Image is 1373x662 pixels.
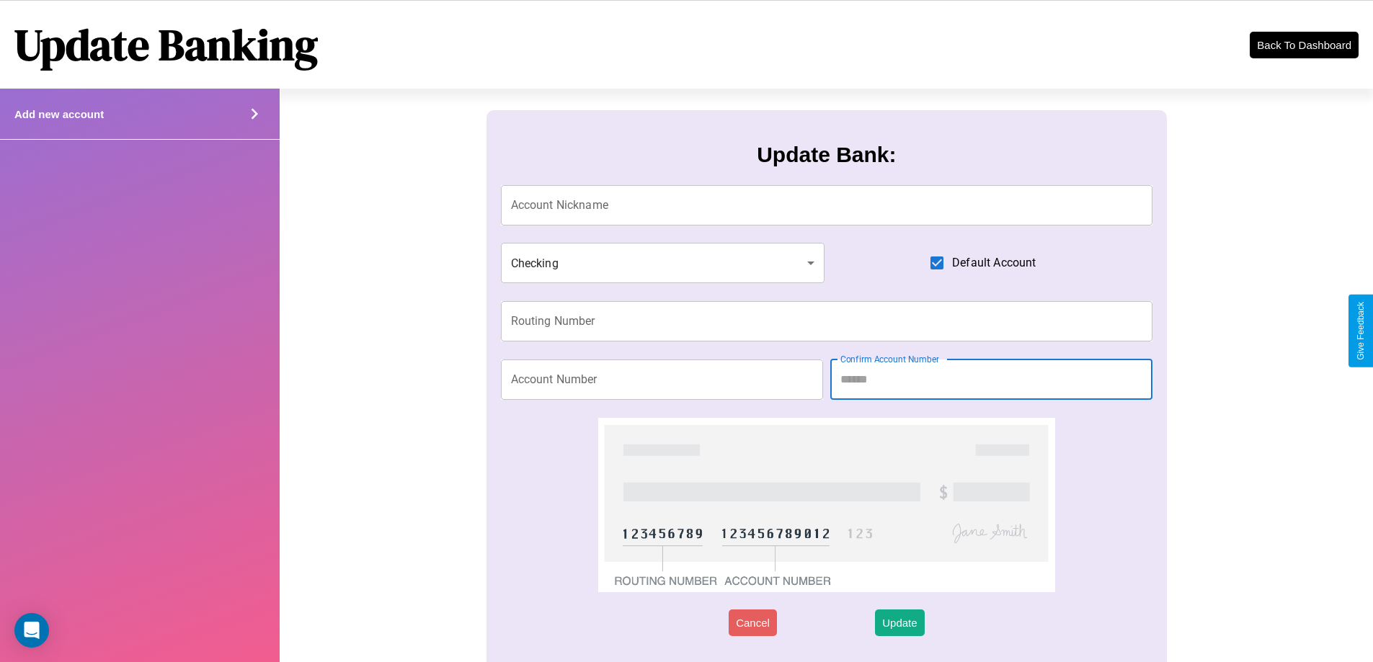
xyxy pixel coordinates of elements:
[840,353,939,365] label: Confirm Account Number
[1250,32,1359,58] button: Back To Dashboard
[1356,302,1366,360] div: Give Feedback
[14,15,318,74] h1: Update Banking
[501,243,825,283] div: Checking
[598,418,1054,592] img: check
[14,613,49,648] div: Open Intercom Messenger
[875,609,924,636] button: Update
[14,108,104,120] h4: Add new account
[757,143,896,167] h3: Update Bank:
[952,254,1036,272] span: Default Account
[729,609,777,636] button: Cancel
